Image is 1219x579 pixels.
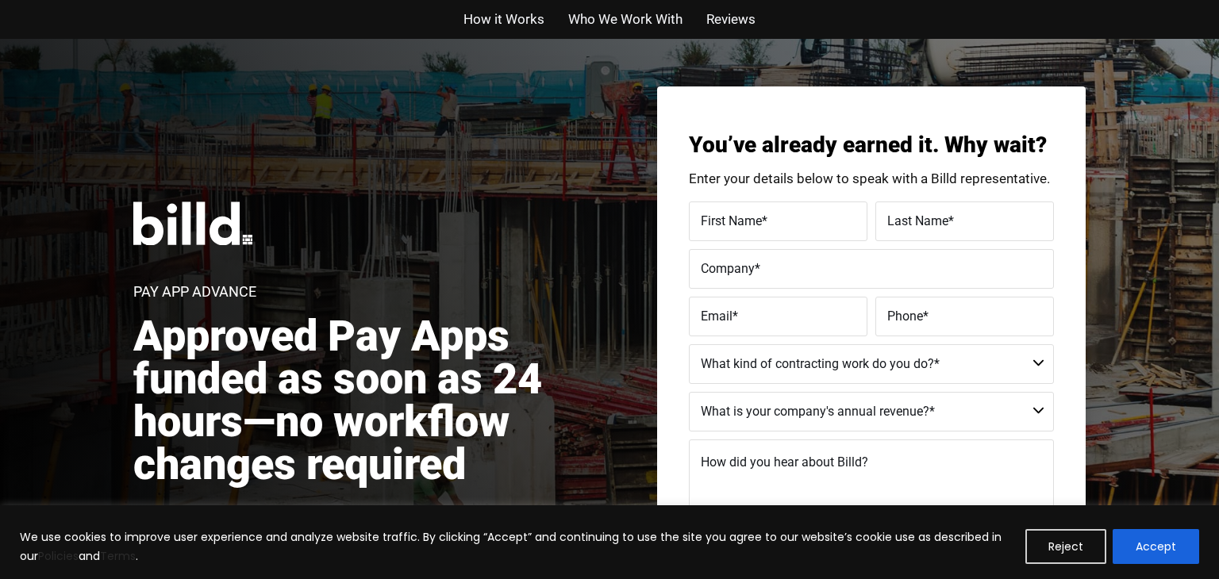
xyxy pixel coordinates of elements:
[887,308,923,323] span: Phone
[38,548,79,564] a: Policies
[689,172,1054,186] p: Enter your details below to speak with a Billd representative.
[701,213,762,228] span: First Name
[706,8,756,31] a: Reviews
[20,527,1013,566] p: We use cookies to improve user experience and analyze website traffic. By clicking “Accept” and c...
[689,134,1054,156] h3: You’ve already earned it. Why wait?
[568,8,683,31] a: Who We Work With
[133,315,627,486] h2: Approved Pay Apps funded as soon as 24 hours—no workflow changes required
[701,454,868,470] span: How did you hear about Billd?
[701,260,755,275] span: Company
[133,285,256,299] h1: Pay App Advance
[153,502,343,521] span: Payment as soon as 24 hours
[1113,529,1199,564] button: Accept
[463,8,544,31] a: How it Works
[100,548,136,564] a: Terms
[701,308,733,323] span: Email
[1025,529,1106,564] button: Reject
[887,213,948,228] span: Last Name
